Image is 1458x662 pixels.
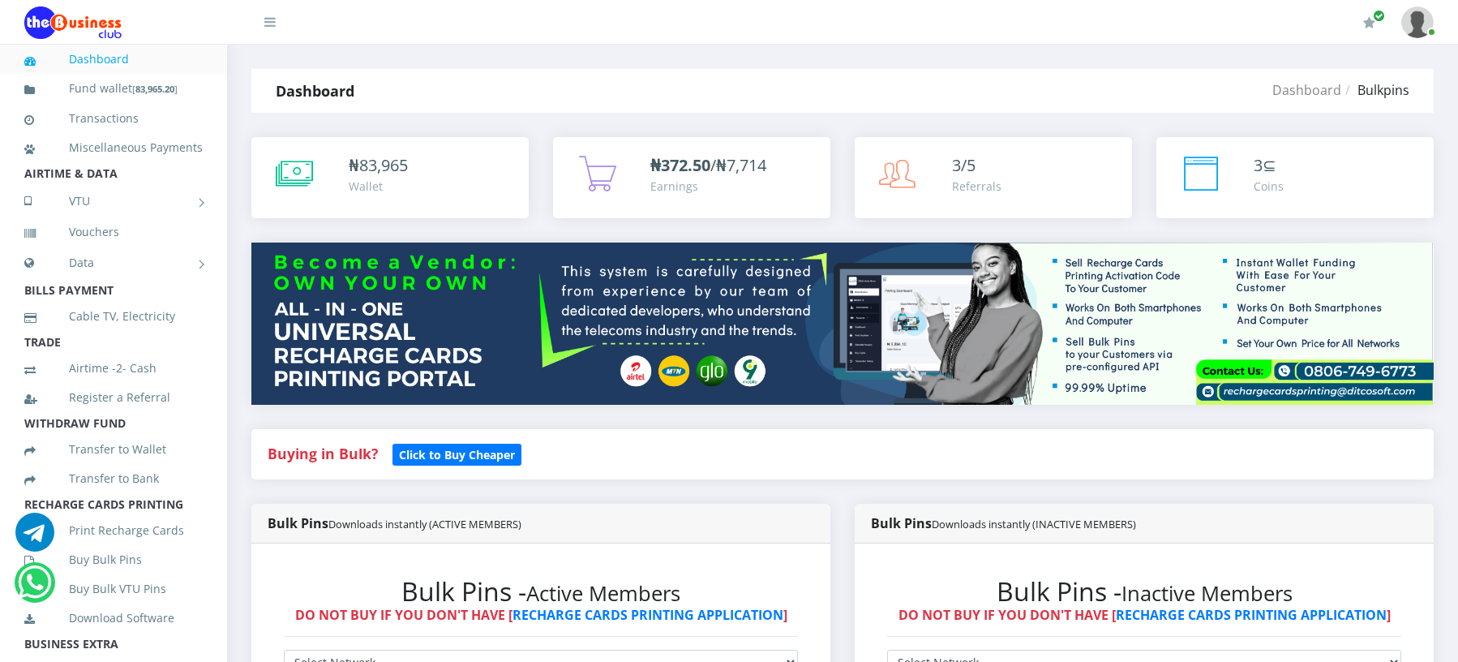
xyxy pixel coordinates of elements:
a: Data [24,243,203,283]
a: Fund wallet[83,965.20] [24,70,203,108]
a: Chat for support [15,525,54,552]
a: RECHARGE CARDS PRINTING APPLICATION [512,606,783,624]
strong: DO NOT BUY IF YOU DON'T HAVE [ ] [295,606,787,624]
li: Bulkpins [1341,80,1409,100]
a: Print Recharge Cards [24,512,203,549]
strong: Dashboard [276,81,354,101]
a: Chat for support [18,575,51,602]
img: User [1401,6,1434,38]
a: Airtime -2- Cash [24,350,203,387]
a: Dashboard [1272,81,1341,99]
span: 3 [1254,154,1263,176]
a: Miscellaneous Payments [24,129,203,166]
a: ₦83,965 Wallet [251,137,529,218]
i: Renew/Upgrade Subscription [1363,16,1375,29]
a: Download Software [24,600,203,637]
a: RECHARGE CARDS PRINTING APPLICATION [1116,606,1387,624]
a: Transfer to Wallet [24,431,203,468]
a: Click to Buy Cheaper [392,444,521,463]
a: Transfer to Bank [24,460,203,497]
div: Wallet [349,178,408,195]
a: Transactions [24,100,203,137]
b: ₦372.50 [650,154,710,176]
strong: Buying in Bulk? [268,444,378,463]
strong: Bulk Pins [268,514,521,532]
a: Buy Bulk Pins [24,541,203,578]
span: /₦7,714 [650,154,766,176]
b: Click to Buy Cheaper [399,447,515,462]
a: Dashboard [24,41,203,78]
a: Register a Referral [24,379,203,416]
div: Referrals [952,178,1001,195]
strong: Bulk Pins [871,514,1136,532]
a: VTU [24,181,203,221]
small: Active Members [526,579,680,608]
img: multitenant_rcp.png [251,243,1434,405]
span: 3/5 [952,154,976,176]
a: Vouchers [24,213,203,251]
h2: Bulk Pins - [887,576,1401,607]
a: 3/5 Referrals [855,137,1132,218]
small: Inactive Members [1121,579,1293,608]
small: Downloads instantly (INACTIVE MEMBERS) [932,517,1136,531]
span: Renew/Upgrade Subscription [1373,10,1385,22]
span: 83,965 [359,154,408,176]
div: ₦ [349,153,408,178]
div: ⊆ [1254,153,1284,178]
div: Earnings [650,178,766,195]
h2: Bulk Pins - [284,576,798,607]
img: Logo [24,6,122,39]
a: Buy Bulk VTU Pins [24,570,203,608]
a: ₦372.50/₦7,714 Earnings [553,137,830,218]
b: 83,965.20 [135,83,174,95]
strong: DO NOT BUY IF YOU DON'T HAVE [ ] [898,606,1391,624]
small: [ ] [132,83,178,95]
div: Coins [1254,178,1284,195]
a: Cable TV, Electricity [24,298,203,335]
small: Downloads instantly (ACTIVE MEMBERS) [328,517,521,531]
